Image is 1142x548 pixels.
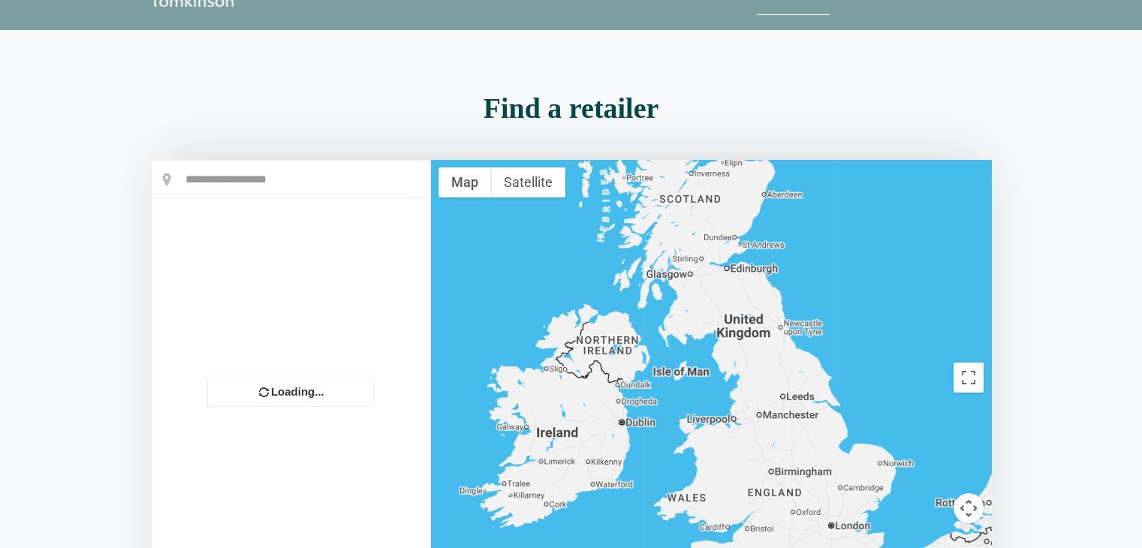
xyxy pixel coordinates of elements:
[151,94,992,122] h2: Find a retailer
[207,378,375,407] div: Loading...
[954,493,984,523] button: Map camera controls
[491,167,565,197] button: Show satellite imagery
[954,363,984,393] button: Toggle fullscreen view
[438,167,491,197] button: Show street map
